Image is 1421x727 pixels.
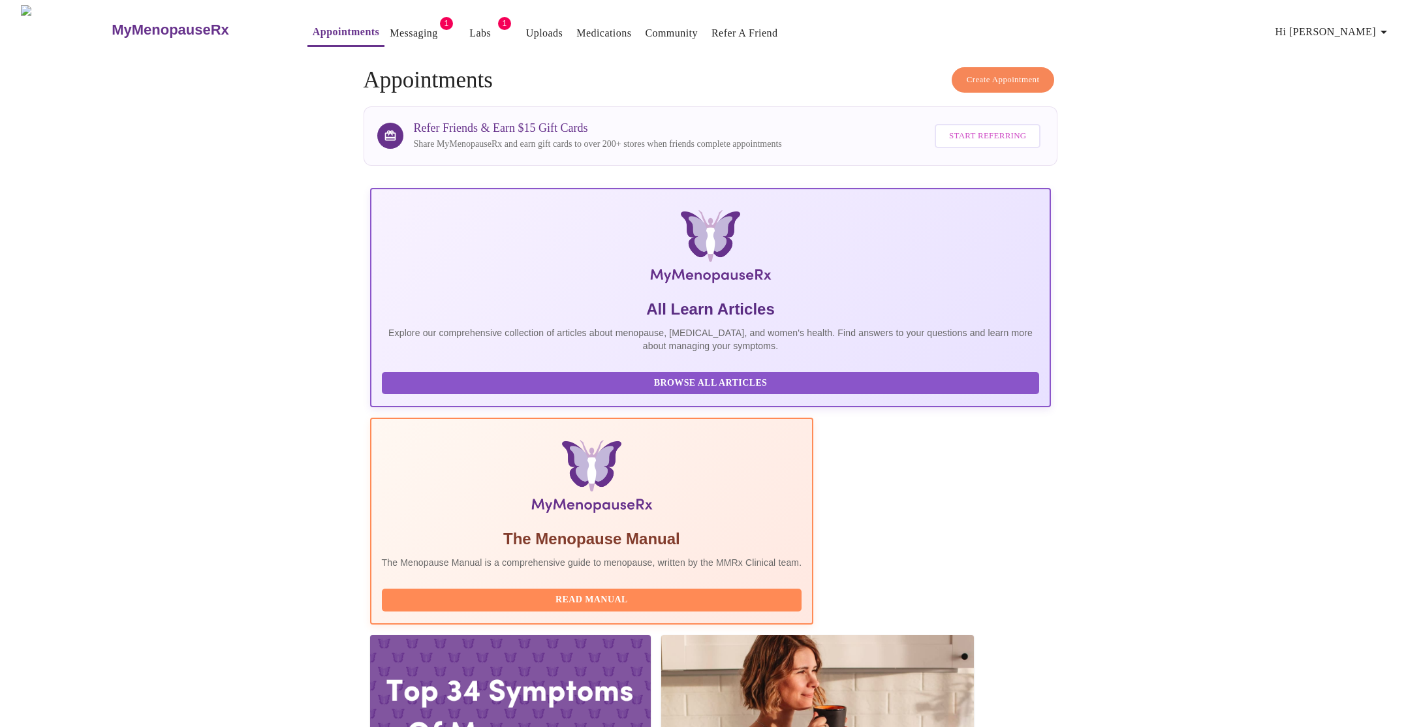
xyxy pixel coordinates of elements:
p: The Menopause Manual is a comprehensive guide to menopause, written by the MMRx Clinical team. [382,556,802,569]
img: MyMenopauseRx Logo [484,210,937,288]
button: Create Appointment [952,67,1055,93]
button: Appointments [307,19,384,47]
button: Labs [460,20,501,46]
a: Appointments [313,23,379,41]
span: Hi [PERSON_NAME] [1275,23,1392,41]
button: Medications [571,20,636,46]
p: Share MyMenopauseRx and earn gift cards to over 200+ stores when friends complete appointments [414,138,782,151]
h4: Appointments [364,67,1058,93]
h3: Refer Friends & Earn $15 Gift Cards [414,121,782,135]
h5: All Learn Articles [382,299,1040,320]
span: Read Manual [395,592,789,608]
span: Create Appointment [967,72,1040,87]
button: Refer a Friend [706,20,783,46]
button: Read Manual [382,589,802,611]
a: Uploads [526,24,563,42]
h3: MyMenopauseRx [112,22,229,39]
img: MyMenopauseRx Logo [21,5,110,54]
a: Read Manual [382,593,805,604]
button: Browse All Articles [382,372,1040,395]
span: Start Referring [949,129,1026,144]
img: Menopause Manual [448,440,735,518]
h5: The Menopause Manual [382,529,802,549]
button: Start Referring [935,124,1040,148]
a: MyMenopauseRx [110,7,281,53]
span: 1 [498,17,511,30]
button: Community [640,20,703,46]
button: Hi [PERSON_NAME] [1270,19,1397,45]
span: 1 [440,17,453,30]
a: Medications [576,24,631,42]
button: Messaging [384,20,443,46]
a: Community [645,24,698,42]
a: Labs [469,24,491,42]
a: Messaging [390,24,437,42]
button: Uploads [521,20,569,46]
a: Start Referring [931,117,1044,155]
span: Browse All Articles [395,375,1027,392]
a: Refer a Friend [711,24,778,42]
a: Browse All Articles [382,377,1043,388]
p: Explore our comprehensive collection of articles about menopause, [MEDICAL_DATA], and women's hea... [382,326,1040,352]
